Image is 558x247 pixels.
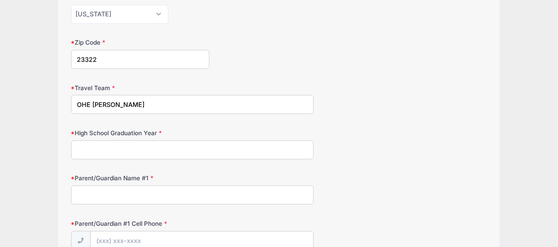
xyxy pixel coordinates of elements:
label: High School Graduation Year [71,129,210,137]
label: Travel Team [71,84,210,92]
label: Zip Code [71,38,210,47]
label: Parent/Guardian Name #1 [71,174,210,182]
input: xxxxx [71,50,210,69]
label: Parent/Guardian #1 Cell Phone [71,219,210,228]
